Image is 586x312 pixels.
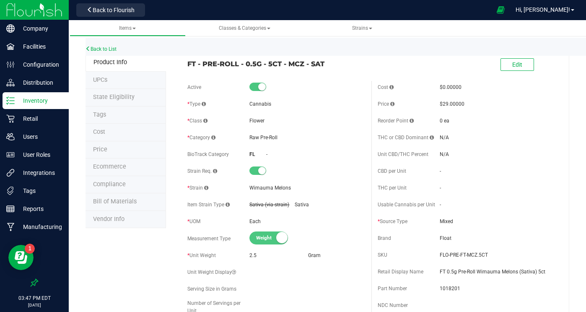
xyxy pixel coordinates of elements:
[15,60,65,70] p: Configuration
[378,286,407,291] span: Part Number
[378,168,406,174] span: CBD per Unit
[249,118,264,124] span: Flower
[15,132,65,142] p: Users
[15,78,65,88] p: Distribution
[187,236,231,242] span: Measurement Type
[187,59,365,69] span: FT - PRE-ROLL - 0.5G - 5CT - MCZ - SAT
[187,286,236,292] span: Serving Size in Grams
[440,151,449,157] span: N/A
[6,114,15,123] inline-svg: Retail
[500,58,534,71] button: Edit
[295,202,309,208] span: Sativa
[25,244,35,254] iframe: Resource center unread badge
[378,101,394,107] span: Price
[249,185,291,191] span: Wimauma Melons
[15,114,65,124] p: Retail
[187,185,208,191] span: Strain
[187,202,230,208] span: Item Strain Type
[352,25,372,31] span: Strains
[249,135,277,140] span: Raw Pre-Roll
[4,302,65,308] p: [DATE]
[15,150,65,160] p: User Roles
[378,185,407,191] span: THC per Unit
[15,222,65,232] p: Manufacturing
[219,25,270,31] span: Classes & Categories
[308,252,321,258] span: Gram
[512,61,522,68] span: Edit
[6,96,15,105] inline-svg: Inventory
[249,202,289,208] span: Sativa (via strain)
[378,202,435,208] span: Usable Cannabis per Unit
[249,218,261,224] span: Each
[440,84,462,90] span: $0.00000
[256,232,294,244] span: Weight
[249,101,271,107] span: Cannabis
[440,118,449,124] span: 0 ea
[6,151,15,159] inline-svg: User Roles
[440,135,449,140] span: N/A
[15,42,65,52] p: Facilities
[93,7,135,13] span: Back to Flourish
[6,187,15,195] inline-svg: Tags
[93,216,124,223] span: Vendor Info
[93,146,107,153] span: Price
[6,133,15,141] inline-svg: Users
[187,84,201,90] span: Active
[440,168,441,174] span: -
[6,60,15,69] inline-svg: Configuration
[93,198,137,205] span: Bill of Materials
[6,169,15,177] inline-svg: Integrations
[6,78,15,87] inline-svg: Distribution
[378,118,414,124] span: Reorder Point
[4,294,65,302] p: 03:47 PM EDT
[440,234,555,242] span: Float
[119,25,136,31] span: Items
[76,3,145,17] button: Back to Flourish
[249,252,257,258] span: 2.5
[378,269,423,275] span: Retail Display Name
[187,151,229,157] span: BioTrack Category
[15,168,65,178] p: Integrations
[30,278,39,287] label: Pin the sidebar to full width on large screens
[440,251,555,259] span: FLO-PRE-FT-MCZ.5CT
[93,163,126,170] span: Ecommerce
[6,42,15,51] inline-svg: Facilities
[187,118,207,124] span: Class
[378,252,387,258] span: SKU
[491,2,510,18] span: Open Ecommerce Menu
[93,128,105,135] span: Cost
[93,111,106,118] span: Tag
[6,205,15,213] inline-svg: Reports
[187,252,216,258] span: Unit Weight
[440,202,441,208] span: -
[8,245,34,270] iframe: Resource center
[187,269,236,275] span: Unit Weight Display
[378,84,394,90] span: Cost
[378,235,391,241] span: Brand
[93,76,107,83] span: Tag
[187,135,215,140] span: Category
[15,186,65,196] p: Tags
[93,94,135,101] span: Tag
[440,285,555,292] span: 1018201
[15,23,65,34] p: Company
[15,96,65,106] p: Inventory
[15,204,65,214] p: Reports
[266,151,267,157] span: -
[93,59,127,66] span: Product Info
[440,185,441,191] span: -
[6,223,15,231] inline-svg: Manufacturing
[378,218,407,224] span: Source Type
[378,302,408,308] span: NDC Number
[249,151,266,158] div: FL
[232,270,236,275] i: Custom display text for unit weight (e.g., '1.25 g', '1 gram (0.035 oz)', '1 cookie (10mg THC)')
[378,151,428,157] span: Unit CBD/THC Percent
[440,218,555,225] span: Mixed
[187,101,206,107] span: Type
[378,135,434,140] span: THC or CBD Dominant
[440,268,555,276] span: FT 0.5g Pre-Roll Wimauma Melons (Sativa) 5ct
[440,101,464,107] span: $29.00000
[516,6,570,13] span: Hi, [PERSON_NAME]!
[187,168,217,174] span: Strain Req.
